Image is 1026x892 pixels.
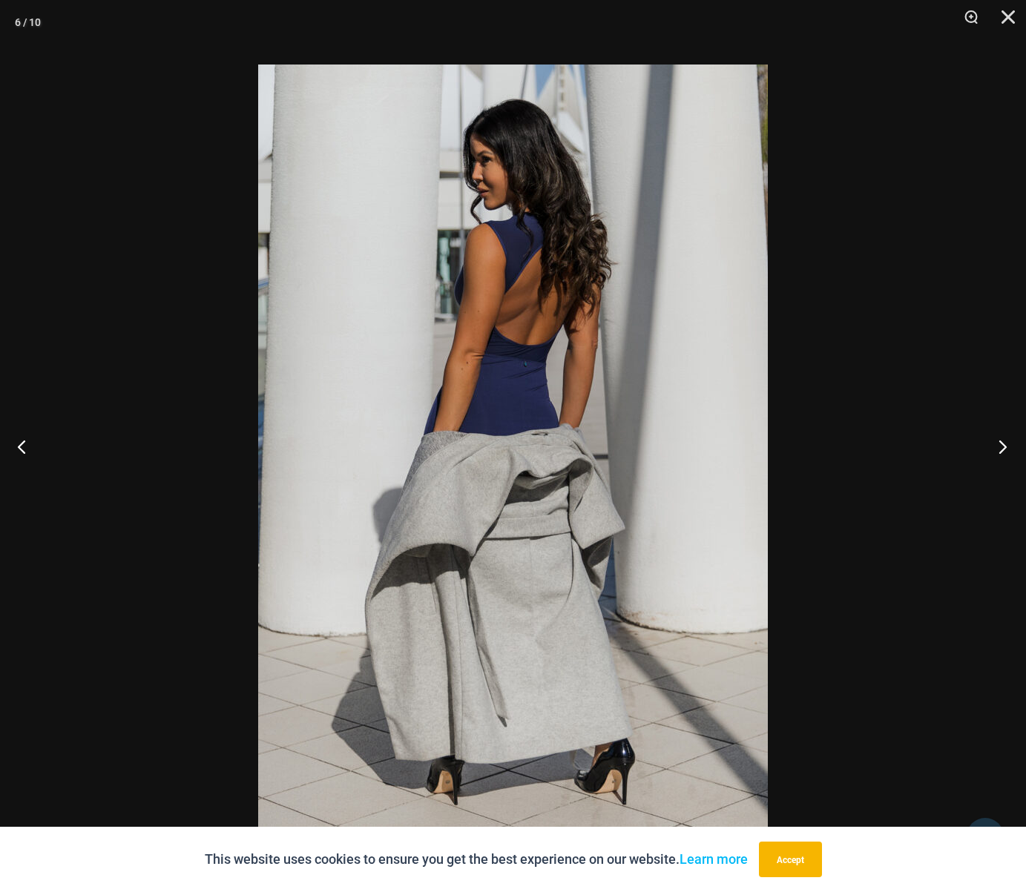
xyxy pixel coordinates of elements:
p: This website uses cookies to ensure you get the best experience on our website. [205,848,748,870]
img: Desire Me Navy 5192 Dress 02 [258,65,768,828]
div: 6 / 10 [15,11,41,33]
button: Next [970,409,1026,483]
a: Learn more [680,851,748,867]
button: Accept [759,842,822,877]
